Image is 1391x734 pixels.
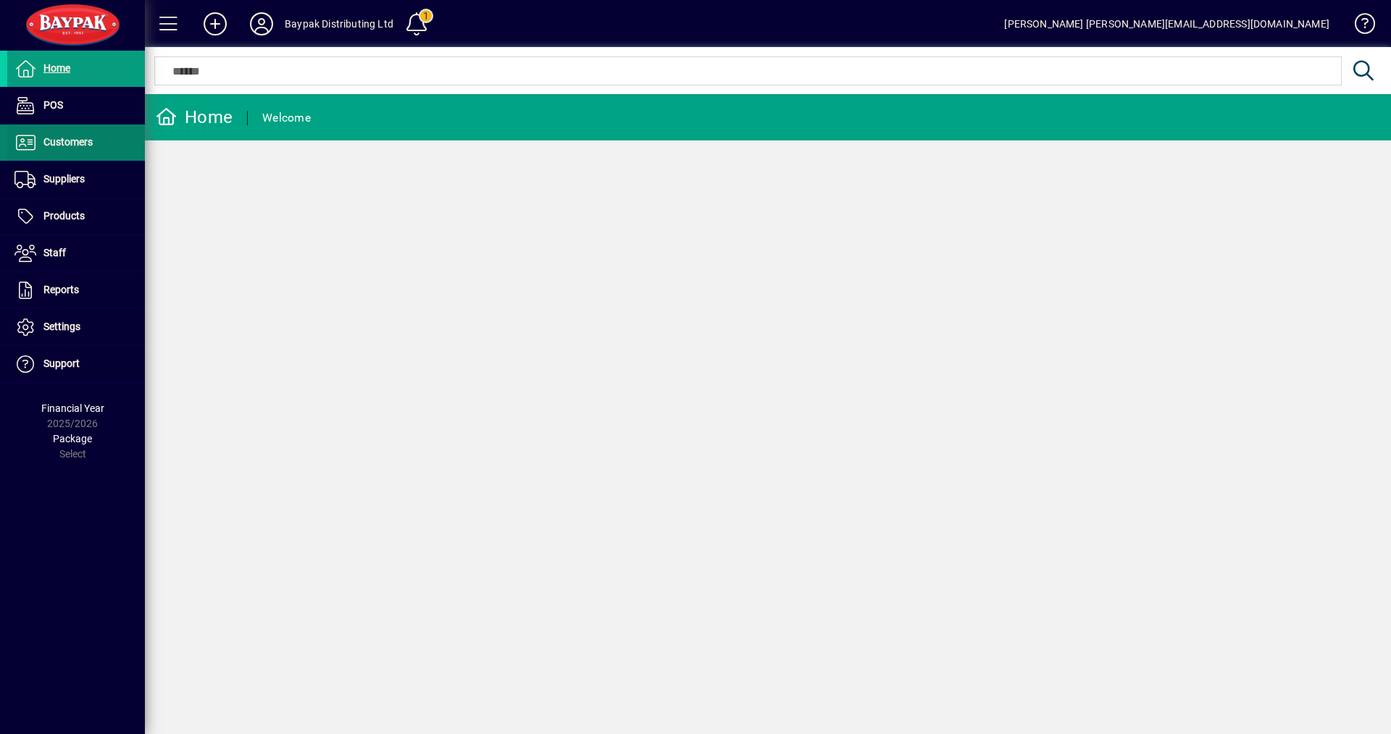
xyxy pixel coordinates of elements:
a: Customers [7,125,145,161]
span: Home [43,62,70,74]
button: Profile [238,11,285,37]
div: Welcome [262,106,311,130]
span: Staff [43,247,66,258]
div: Home [156,106,233,129]
a: Reports [7,272,145,308]
a: Settings [7,309,145,345]
span: Suppliers [43,173,85,185]
a: Products [7,198,145,235]
span: Customers [43,136,93,148]
a: Suppliers [7,161,145,198]
span: Support [43,358,80,369]
a: Knowledge Base [1344,3,1373,50]
span: Financial Year [41,402,104,414]
a: Staff [7,235,145,271]
span: Package [53,433,92,444]
a: Support [7,346,145,382]
div: [PERSON_NAME] [PERSON_NAME][EMAIL_ADDRESS][DOMAIN_NAME] [1004,12,1329,35]
span: Products [43,210,85,222]
button: Add [192,11,238,37]
span: POS [43,99,63,111]
span: Reports [43,284,79,295]
div: Baypak Distributing Ltd [285,12,393,35]
span: Settings [43,321,80,332]
a: POS [7,88,145,124]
